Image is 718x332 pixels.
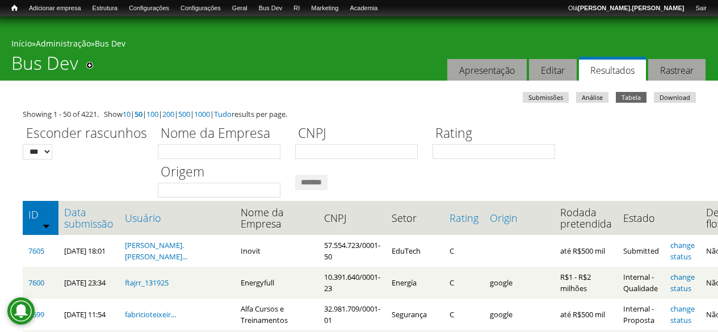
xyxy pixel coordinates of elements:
[447,59,527,81] a: Apresentação
[28,278,44,288] a: 7600
[6,3,23,14] a: Início
[11,4,18,12] span: Início
[95,38,125,49] a: Bus Dev
[450,212,478,224] a: Rating
[23,108,695,120] div: Showing 1 - 50 of 4221. Show | | | | | | results per page.
[670,240,695,262] a: change status
[235,235,318,267] td: Inovit
[214,109,232,119] a: Tudo
[146,109,158,119] a: 100
[158,124,288,144] label: Nome da Empresa
[235,201,318,235] th: Nome da Empresa
[670,304,695,325] a: change status
[58,235,119,267] td: [DATE] 18:01
[43,222,50,229] img: ordem crescente
[64,207,114,229] a: Data submissão
[28,246,44,256] a: 7605
[386,201,444,235] th: Setor
[523,92,569,103] a: Submissões
[579,57,646,81] a: Resultados
[555,201,618,235] th: Rodada pretendida
[125,309,176,320] a: fabricioteixeir...
[616,92,646,103] a: Tabela
[125,240,187,262] a: [PERSON_NAME].[PERSON_NAME]...
[28,309,44,320] a: 7599
[318,235,386,267] td: 57.554.723/0001-50
[670,272,695,293] a: change status
[125,278,169,288] a: ftajrr_131925
[690,3,712,14] a: Sair
[490,212,549,224] a: Origin
[253,3,288,14] a: Bus Dev
[444,267,484,299] td: C
[58,267,119,299] td: [DATE] 23:34
[178,109,190,119] a: 500
[36,38,91,49] a: Administração
[433,124,562,144] label: Rating
[23,124,150,144] label: Esconder rascunhos
[125,212,229,224] a: Usuário
[123,3,175,14] a: Configurações
[162,109,174,119] a: 200
[618,299,665,330] td: Internal - Proposta
[318,267,386,299] td: 10.391.640/0001-23
[288,3,305,14] a: RI
[11,52,78,81] h1: Bus Dev
[562,3,690,14] a: Olá[PERSON_NAME].[PERSON_NAME]
[123,109,131,119] a: 10
[175,3,226,14] a: Configurações
[235,299,318,330] td: Alfa Cursos e Treinamentos
[344,3,383,14] a: Academia
[484,299,555,330] td: google
[618,201,665,235] th: Estado
[158,162,288,183] label: Origem
[578,5,684,11] strong: [PERSON_NAME].[PERSON_NAME]
[484,267,555,299] td: google
[87,3,124,14] a: Estrutura
[576,92,608,103] a: Análise
[386,299,444,330] td: Segurança
[648,59,706,81] a: Rastrear
[235,267,318,299] td: Energyfull
[444,235,484,267] td: C
[618,235,665,267] td: Submitted
[318,201,386,235] th: CNPJ
[555,267,618,299] td: R$1 - R$2 milhões
[555,299,618,330] td: até R$500 mil
[58,299,119,330] td: [DATE] 11:54
[529,59,577,81] a: Editar
[386,235,444,267] td: EduTech
[135,109,142,119] a: 50
[11,38,32,49] a: Início
[555,235,618,267] td: até R$500 mil
[23,3,87,14] a: Adicionar empresa
[295,124,425,144] label: CNPJ
[444,299,484,330] td: C
[28,209,53,220] a: ID
[654,92,696,103] a: Download
[226,3,253,14] a: Geral
[11,38,707,52] div: » »
[194,109,210,119] a: 1000
[386,267,444,299] td: Energía
[305,3,344,14] a: Marketing
[618,267,665,299] td: Internal - Qualidade
[318,299,386,330] td: 32.981.709/0001-01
